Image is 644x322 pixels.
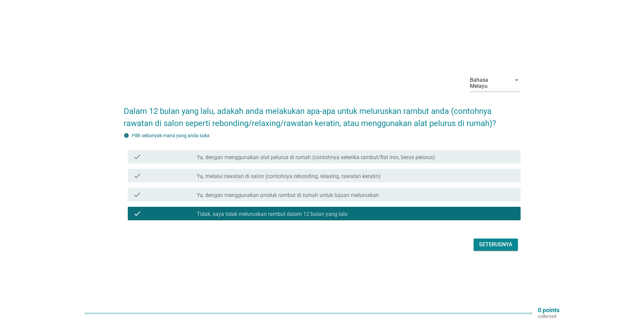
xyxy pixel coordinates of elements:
p: 0 points [538,307,559,313]
div: Bahasa Melayu [470,77,507,89]
h2: Dalam 12 bulan yang lalu, adakah anda melakukan apa-apa untuk meluruskan rambut anda (contohnya r... [124,98,521,129]
i: check [133,172,141,180]
label: Tidak, saya tidak meluruskan rambut dalam 12 bulan yang lalu [197,211,348,218]
label: Ya, dengan menggunakan alat pelurus di rumah (contohnya seterika rambut/flat iron, berus pelurus) [197,154,435,161]
label: Pilih sebanyak mana yang anda suka [132,133,210,138]
label: Ya, melalui rawatan di salon (contohnya rebonding, relaxing, rawatan keratin) [197,173,381,180]
div: Seterusnya [479,241,512,249]
i: check [133,153,141,161]
i: info [124,133,129,138]
i: arrow_drop_down [512,76,521,84]
button: Seterusnya [474,239,518,251]
label: Ya, dengan menggunakan produk rambut di rumah untuk tujuan meluruskan [197,192,379,199]
i: check [133,209,141,218]
p: collected [538,313,559,319]
i: check [133,191,141,199]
